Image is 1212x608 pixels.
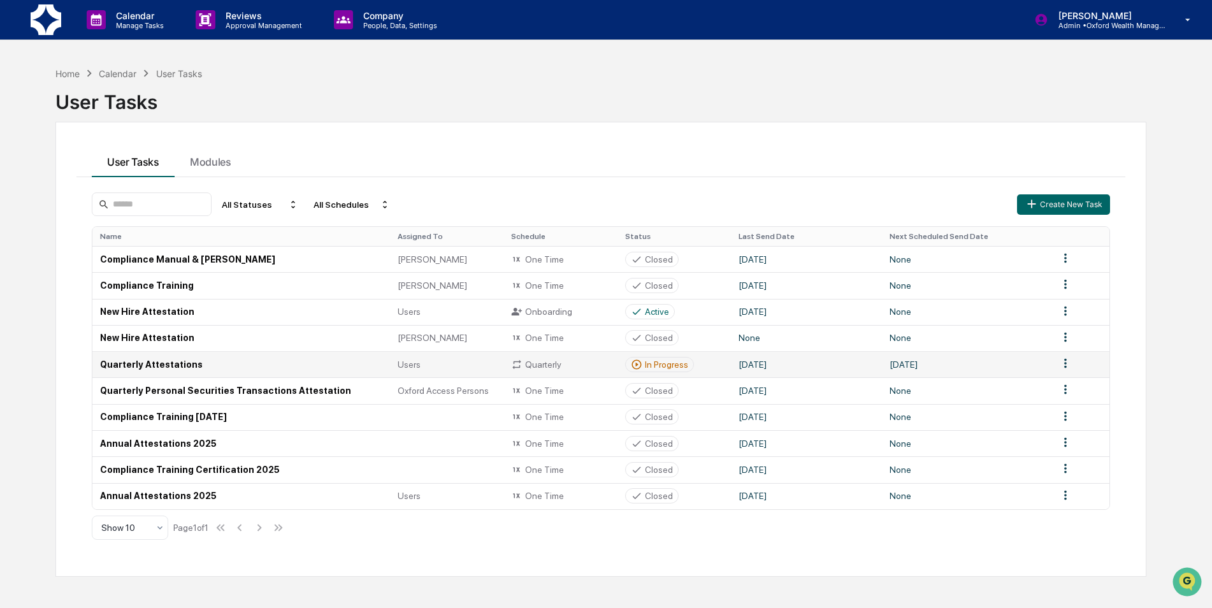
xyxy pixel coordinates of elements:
[731,456,881,482] td: [DATE]
[13,162,23,172] div: 🖐️
[90,215,154,226] a: Powered byPylon
[173,523,208,533] div: Page 1 of 1
[731,404,881,430] td: [DATE]
[353,10,444,21] p: Company
[882,325,1051,351] td: None
[731,483,881,509] td: [DATE]
[25,161,82,173] span: Preclearance
[8,180,85,203] a: 🔎Data Lookup
[55,80,1146,113] div: User Tasks
[645,412,673,422] div: Closed
[1048,21,1167,30] p: Admin • Oxford Wealth Management
[882,456,1051,482] td: None
[156,68,202,79] div: User Tasks
[731,246,881,272] td: [DATE]
[43,110,161,120] div: We're available if you need us!
[398,307,421,317] span: Users
[106,21,170,30] p: Manage Tasks
[353,21,444,30] p: People, Data, Settings
[731,325,881,351] td: None
[882,377,1051,403] td: None
[390,227,504,246] th: Assigned To
[511,306,610,317] div: Onboarding
[882,351,1051,377] td: [DATE]
[645,359,688,370] div: In Progress
[882,483,1051,509] td: None
[31,4,61,35] img: logo
[731,377,881,403] td: [DATE]
[92,325,390,351] td: New Hire Attestation
[92,377,390,403] td: Quarterly Personal Securities Transactions Attestation
[92,227,390,246] th: Name
[92,430,390,456] td: Annual Attestations 2025
[882,430,1051,456] td: None
[882,272,1051,298] td: None
[731,351,881,377] td: [DATE]
[398,359,421,370] span: Users
[511,411,610,423] div: One Time
[645,438,673,449] div: Closed
[92,143,175,177] button: User Tasks
[398,254,467,264] span: [PERSON_NAME]
[645,386,673,396] div: Closed
[511,385,610,396] div: One Time
[13,186,23,196] div: 🔎
[13,98,36,120] img: 1746055101610-c473b297-6a78-478c-a979-82029cc54cd1
[511,490,610,502] div: One Time
[882,246,1051,272] td: None
[731,272,881,298] td: [DATE]
[511,464,610,475] div: One Time
[645,333,673,343] div: Closed
[1048,10,1167,21] p: [PERSON_NAME]
[92,351,390,377] td: Quarterly Attestations
[511,254,610,265] div: One Time
[731,299,881,325] td: [DATE]
[105,161,158,173] span: Attestations
[645,491,673,501] div: Closed
[731,227,881,246] th: Last Send Date
[43,98,209,110] div: Start new chat
[92,456,390,482] td: Compliance Training Certification 2025
[731,430,881,456] td: [DATE]
[8,156,87,178] a: 🖐️Preclearance
[106,10,170,21] p: Calendar
[882,227,1051,246] th: Next Scheduled Send Date
[13,27,232,47] p: How can we help?
[92,483,390,509] td: Annual Attestations 2025
[882,404,1051,430] td: None
[92,299,390,325] td: New Hire Attestation
[25,185,80,198] span: Data Lookup
[398,333,467,343] span: [PERSON_NAME]
[511,438,610,449] div: One Time
[645,280,673,291] div: Closed
[511,359,610,370] div: Quarterly
[92,162,103,172] div: 🗄️
[55,68,80,79] div: Home
[1171,566,1206,600] iframe: Open customer support
[1017,194,1110,215] button: Create New Task
[511,280,610,291] div: One Time
[308,194,395,215] div: All Schedules
[882,299,1051,325] td: None
[645,307,669,317] div: Active
[92,246,390,272] td: Compliance Manual & [PERSON_NAME]
[215,10,308,21] p: Reviews
[503,227,617,246] th: Schedule
[175,143,247,177] button: Modules
[215,21,308,30] p: Approval Management
[617,227,732,246] th: Status
[511,332,610,344] div: One Time
[217,194,303,215] div: All Statuses
[398,386,489,396] span: Oxford Access Persons
[645,465,673,475] div: Closed
[217,101,232,117] button: Start new chat
[92,404,390,430] td: Compliance Training [DATE]
[92,272,390,298] td: Compliance Training
[127,216,154,226] span: Pylon
[99,68,136,79] div: Calendar
[645,254,673,264] div: Closed
[398,491,421,501] span: Users
[87,156,163,178] a: 🗄️Attestations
